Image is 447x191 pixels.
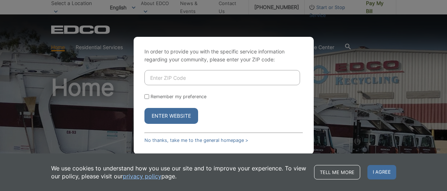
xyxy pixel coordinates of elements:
a: privacy policy [123,172,161,180]
p: In order to provide you with the specific service information regarding your community, please en... [144,48,303,64]
p: We use cookies to understand how you use our site and to improve your experience. To view our pol... [51,164,307,180]
a: Tell me more [314,165,360,179]
a: No thanks, take me to the general homepage > [144,138,248,143]
label: Remember my preference [151,94,206,99]
span: I agree [367,165,396,179]
input: Enter ZIP Code [144,70,300,85]
button: Enter Website [144,108,198,124]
